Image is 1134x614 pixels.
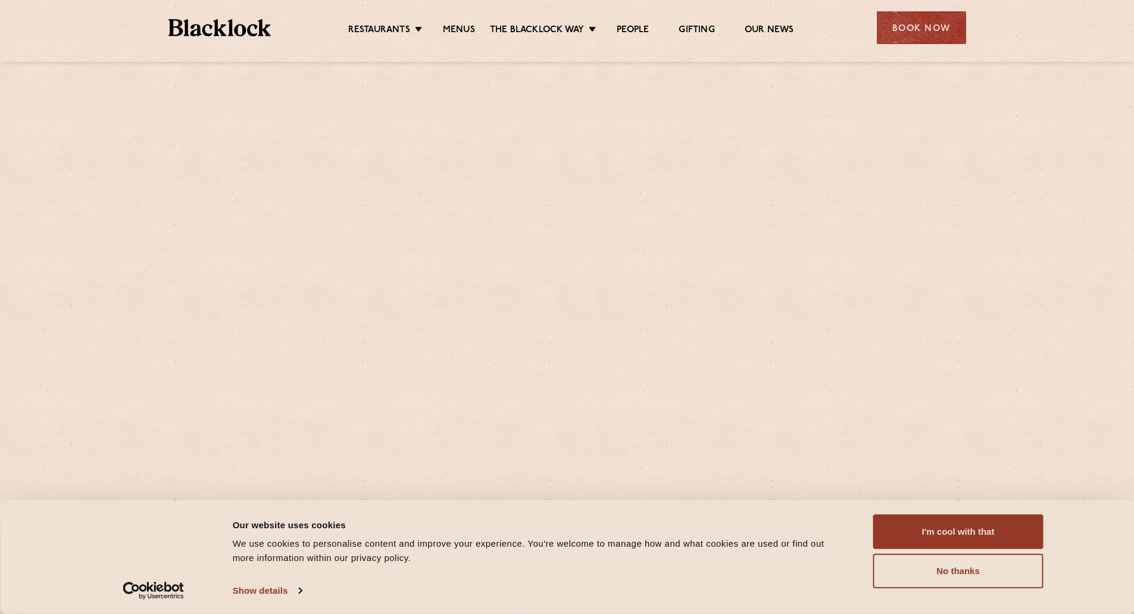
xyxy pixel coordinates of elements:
[348,24,410,38] a: Restaurants
[679,24,714,38] a: Gifting
[873,515,1044,549] button: I'm cool with that
[443,24,475,38] a: Menus
[617,24,649,38] a: People
[877,11,966,44] div: Book Now
[490,24,584,38] a: The Blacklock Way
[233,537,846,565] div: We use cookies to personalise content and improve your experience. You're welcome to manage how a...
[745,24,794,38] a: Our News
[233,518,846,532] div: Our website uses cookies
[233,582,302,600] a: Show details
[168,19,271,36] img: BL_Textured_Logo-footer-cropped.svg
[101,582,205,600] a: Usercentrics Cookiebot - opens in a new window
[873,554,1044,588] button: No thanks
